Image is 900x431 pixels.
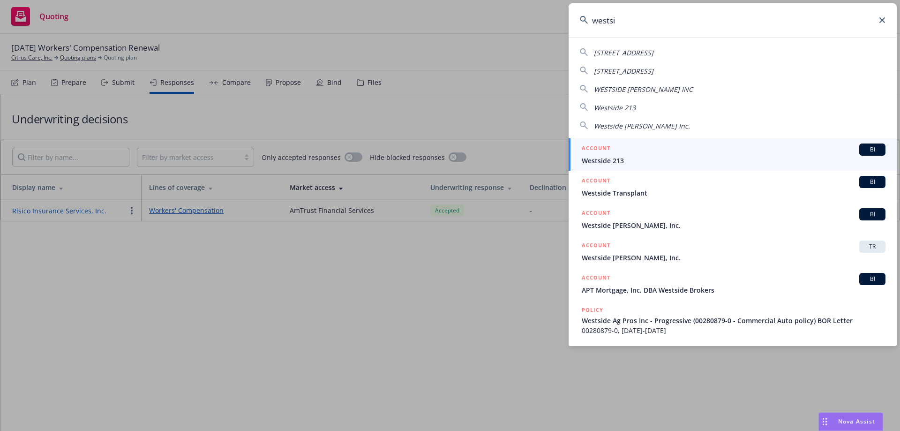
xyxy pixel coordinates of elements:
span: BI [863,178,882,186]
input: Search... [569,3,897,37]
span: Westside [PERSON_NAME] Inc. [594,121,690,130]
a: POLICY [569,340,897,381]
span: [STREET_ADDRESS] [594,67,653,76]
span: TR [863,242,882,251]
a: ACCOUNTBIWestside 213 [569,138,897,171]
div: Drag to move [819,413,831,431]
a: POLICYWestside Ag Pros Inc - Progressive (00280879-0 - Commercial Auto policy) BOR Letter00280879... [569,300,897,340]
h5: POLICY [582,346,603,355]
span: BI [863,210,882,219]
span: Westside 213 [594,103,636,112]
span: Westside 213 [582,156,885,166]
h5: ACCOUNT [582,176,610,187]
span: [STREET_ADDRESS] [594,48,653,57]
h5: ACCOUNT [582,273,610,284]
a: ACCOUNTBIAPT Mortgage, Inc. DBA Westside Brokers [569,268,897,300]
h5: ACCOUNT [582,144,610,155]
span: BI [863,145,882,154]
span: Westside Transplant [582,188,885,198]
a: ACCOUNTTRWestside [PERSON_NAME], Inc. [569,235,897,268]
h5: ACCOUNT [582,241,610,252]
span: Westside [PERSON_NAME], Inc. [582,253,885,263]
span: 00280879-0, [DATE]-[DATE] [582,325,885,335]
h5: POLICY [582,305,603,315]
span: Westside [PERSON_NAME], Inc. [582,220,885,230]
span: APT Mortgage, Inc. DBA Westside Brokers [582,285,885,295]
h5: ACCOUNT [582,208,610,219]
span: WESTSIDE [PERSON_NAME] INC [594,85,693,94]
a: ACCOUNTBIWestside Transplant [569,171,897,203]
button: Nova Assist [818,412,883,431]
span: Nova Assist [838,417,875,425]
span: BI [863,275,882,283]
a: ACCOUNTBIWestside [PERSON_NAME], Inc. [569,203,897,235]
span: Westside Ag Pros Inc - Progressive (00280879-0 - Commercial Auto policy) BOR Letter [582,316,885,325]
